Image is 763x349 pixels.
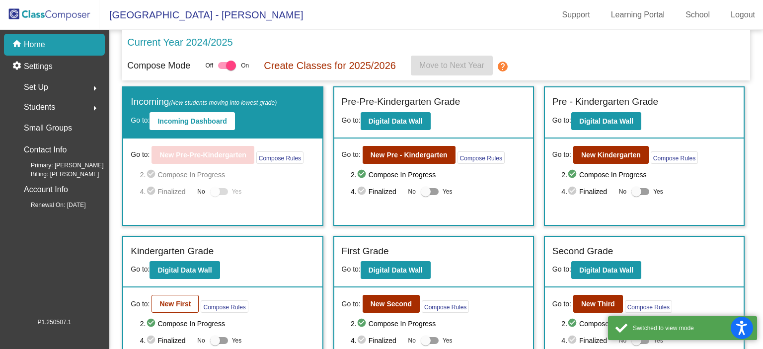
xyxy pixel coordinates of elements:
[241,61,249,70] span: On
[653,186,663,198] span: Yes
[127,59,190,72] p: Compose Mode
[603,7,673,23] a: Learning Portal
[363,295,420,313] button: New Second
[342,299,361,309] span: Go to:
[619,336,626,345] span: No
[357,186,369,198] mat-icon: check_circle
[552,149,571,160] span: Go to:
[561,318,736,330] span: 2. Compose In Progress
[99,7,303,23] span: [GEOGRAPHIC_DATA] - [PERSON_NAME]
[152,146,254,164] button: New Pre-Pre-Kindergarten
[363,146,456,164] button: New Pre - Kindergarten
[140,169,315,181] span: 2. Compose In Progress
[131,95,277,109] label: Incoming
[146,318,158,330] mat-icon: check_circle
[15,161,104,170] span: Primary: [PERSON_NAME]
[581,300,615,308] b: New Third
[89,82,101,94] mat-icon: arrow_right
[12,39,24,51] mat-icon: home
[146,186,158,198] mat-icon: check_circle
[146,335,158,347] mat-icon: check_circle
[571,112,641,130] button: Digital Data Wall
[140,318,315,330] span: 2. Compose In Progress
[127,35,232,50] p: Current Year 2024/2025
[443,186,453,198] span: Yes
[157,266,212,274] b: Digital Data Wall
[653,335,663,347] span: Yes
[201,300,248,313] button: Compose Rules
[256,151,304,164] button: Compose Rules
[567,169,579,181] mat-icon: check_circle
[369,266,423,274] b: Digital Data Wall
[619,187,626,196] span: No
[361,261,431,279] button: Digital Data Wall
[140,335,193,347] span: 4. Finalized
[157,117,227,125] b: Incoming Dashboard
[24,61,53,72] p: Settings
[342,244,389,259] label: First Grade
[422,300,469,313] button: Compose Rules
[131,244,214,259] label: Kindergarten Grade
[561,169,736,181] span: 2. Compose In Progress
[497,61,509,72] mat-icon: help
[357,169,369,181] mat-icon: check_circle
[573,295,623,313] button: New Third
[131,265,150,273] span: Go to:
[342,265,361,273] span: Go to:
[15,201,85,209] span: Renewal On: [DATE]
[205,61,213,70] span: Off
[152,295,199,313] button: New First
[419,61,484,70] span: Move to Next Year
[150,112,234,130] button: Incoming Dashboard
[361,112,431,130] button: Digital Data Wall
[150,261,220,279] button: Digital Data Wall
[369,117,423,125] b: Digital Data Wall
[24,121,72,135] p: Small Groups
[12,61,24,72] mat-icon: settings
[131,149,150,160] span: Go to:
[571,261,641,279] button: Digital Data Wall
[633,324,750,333] div: Switched to view mode
[625,300,672,313] button: Compose Rules
[567,335,579,347] mat-icon: check_circle
[408,187,416,196] span: No
[232,335,242,347] span: Yes
[351,318,526,330] span: 2. Compose In Progress
[371,300,412,308] b: New Second
[159,151,246,159] b: New Pre-Pre-Kindergarten
[197,336,205,345] span: No
[723,7,763,23] a: Logout
[351,335,403,347] span: 4. Finalized
[24,80,48,94] span: Set Up
[351,186,403,198] span: 4. Finalized
[15,170,99,179] span: Billing: [PERSON_NAME]
[552,116,571,124] span: Go to:
[264,58,396,73] p: Create Classes for 2025/2026
[552,244,613,259] label: Second Grade
[24,183,68,197] p: Account Info
[678,7,718,23] a: School
[371,151,448,159] b: New Pre - Kindergarten
[169,99,277,106] span: (New students moving into lowest grade)
[567,318,579,330] mat-icon: check_circle
[140,186,193,198] span: 4. Finalized
[552,265,571,273] span: Go to:
[458,151,505,164] button: Compose Rules
[411,56,493,75] button: Move to Next Year
[159,300,191,308] b: New First
[131,116,150,124] span: Go to:
[561,186,614,198] span: 4. Finalized
[579,117,633,125] b: Digital Data Wall
[581,151,641,159] b: New Kindergarten
[24,39,45,51] p: Home
[552,299,571,309] span: Go to:
[554,7,598,23] a: Support
[573,146,649,164] button: New Kindergarten
[408,336,416,345] span: No
[24,143,67,157] p: Contact Info
[443,335,453,347] span: Yes
[342,116,361,124] span: Go to:
[552,95,658,109] label: Pre - Kindergarten Grade
[146,169,158,181] mat-icon: check_circle
[357,318,369,330] mat-icon: check_circle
